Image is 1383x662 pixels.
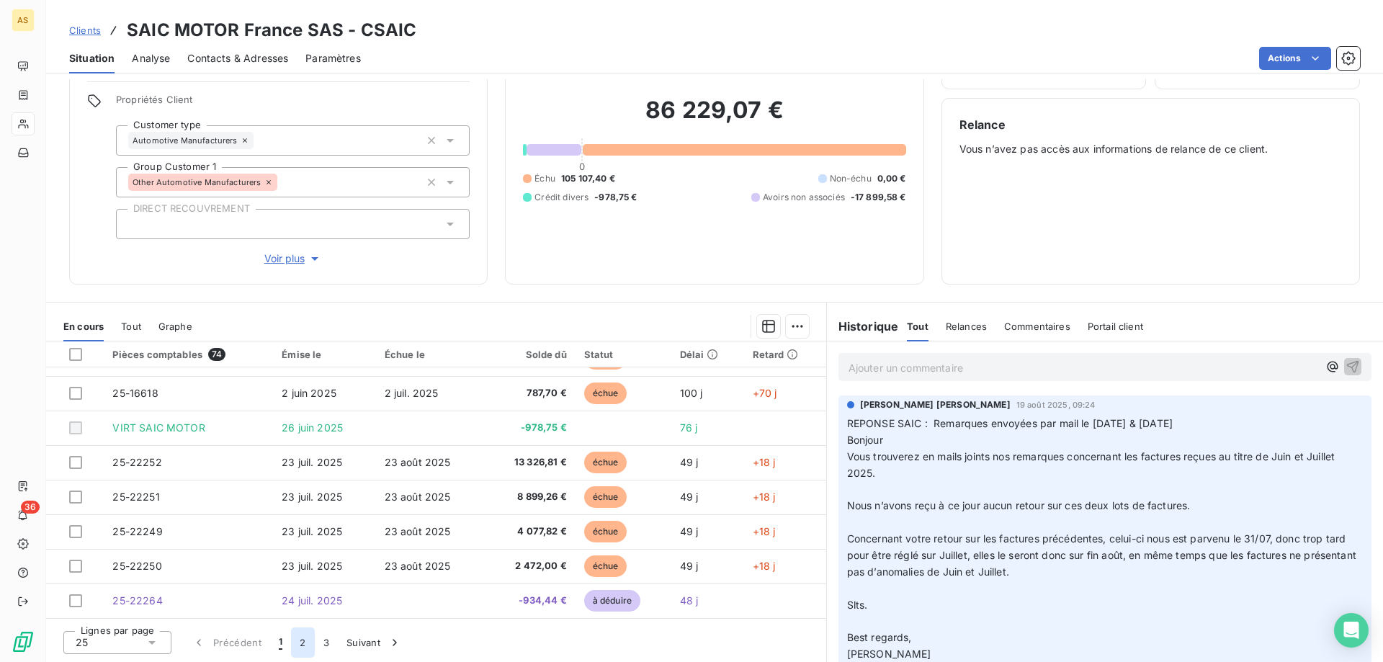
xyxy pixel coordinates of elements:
[493,594,567,608] span: -934,44 €
[847,599,868,611] span: Slts.
[847,499,1191,511] span: Nous n’avons reçu à ce jour aucun retour sur ces deux lots de factures.
[385,387,439,399] span: 2 juil. 2025
[1016,401,1096,409] span: 19 août 2025, 09:24
[830,172,872,185] span: Non-échu
[112,491,159,503] span: 25-22251
[877,172,906,185] span: 0,00 €
[112,456,161,468] span: 25-22252
[860,398,1011,411] span: [PERSON_NAME] [PERSON_NAME]
[385,560,451,572] span: 23 août 2025
[847,450,1338,479] span: Vous trouverez en mails joints nos remarques concernant les factures reçues au titre de Juin et J...
[827,318,899,335] h6: Historique
[946,321,987,332] span: Relances
[385,456,451,468] span: 23 août 2025
[282,491,342,503] span: 23 juil. 2025
[763,191,845,204] span: Avoirs non associés
[579,161,585,172] span: 0
[959,116,1342,133] h6: Relance
[282,421,343,434] span: 26 juin 2025
[753,349,818,360] div: Retard
[121,321,141,332] span: Tout
[133,136,238,145] span: Automotive Manufacturers
[112,594,162,607] span: 25-22264
[680,594,699,607] span: 48 j
[534,191,588,204] span: Crédit divers
[1259,47,1331,70] button: Actions
[1004,321,1070,332] span: Commentaires
[116,251,470,267] button: Voir plus
[112,560,161,572] span: 25-22250
[584,555,627,577] span: échue
[851,191,906,204] span: -17 899,58 €
[315,627,338,658] button: 3
[1088,321,1143,332] span: Portail client
[187,51,288,66] span: Contacts & Adresses
[264,251,322,266] span: Voir plus
[584,383,627,404] span: échue
[112,348,264,361] div: Pièces comptables
[69,24,101,36] span: Clients
[291,627,314,658] button: 2
[76,635,88,650] span: 25
[907,321,928,332] span: Tout
[69,51,115,66] span: Situation
[847,532,1359,578] span: Concernant votre retour sur les factures précédentes, celui-ci nous est parvenu le 31/07, donc tr...
[279,635,282,650] span: 1
[847,417,1373,446] span: REPONSE SAIC : Remarques envoyées par mail le [DATE] & [DATE] Bonjour
[493,524,567,539] span: 4 077,82 €
[753,560,776,572] span: +18 j
[305,51,361,66] span: Paramètres
[277,176,289,189] input: Ajouter une valeur
[753,491,776,503] span: +18 j
[493,490,567,504] span: 8 899,26 €
[584,452,627,473] span: échue
[282,560,342,572] span: 23 juil. 2025
[282,594,342,607] span: 24 juil. 2025
[753,525,776,537] span: +18 j
[523,96,905,139] h2: 86 229,07 €
[959,116,1342,267] div: Vous n’avez pas accès aux informations de relance de ce client.
[208,348,225,361] span: 74
[847,631,912,643] span: Best regards,
[183,627,270,658] button: Précédent
[584,486,627,508] span: échue
[680,560,699,572] span: 49 j
[680,349,735,360] div: Délai
[338,627,411,658] button: Suivant
[493,349,567,360] div: Solde dû
[12,9,35,32] div: AS
[493,455,567,470] span: 13 326,81 €
[385,349,475,360] div: Échue le
[584,590,640,612] span: à déduire
[270,627,291,658] button: 1
[753,456,776,468] span: +18 j
[112,387,158,399] span: 25-16618
[584,349,663,360] div: Statut
[385,525,451,537] span: 23 août 2025
[282,387,336,399] span: 2 juin 2025
[282,456,342,468] span: 23 juil. 2025
[254,134,265,147] input: Ajouter une valeur
[753,387,777,399] span: +70 j
[112,525,162,537] span: 25-22249
[112,421,205,434] span: VIRT SAIC MOTOR
[561,172,615,185] span: 105 107,40 €
[12,630,35,653] img: Logo LeanPay
[132,51,170,66] span: Analyse
[63,321,104,332] span: En cours
[133,178,261,187] span: Other Automotive Manufacturers
[534,172,555,185] span: Échu
[493,386,567,401] span: 787,70 €
[680,421,698,434] span: 76 j
[680,525,699,537] span: 49 j
[128,218,140,231] input: Ajouter une valeur
[680,387,703,399] span: 100 j
[847,648,931,660] span: [PERSON_NAME]
[385,491,451,503] span: 23 août 2025
[158,321,192,332] span: Graphe
[282,349,367,360] div: Émise le
[21,501,40,514] span: 36
[594,191,637,204] span: -978,75 €
[493,421,567,435] span: -978,75 €
[127,17,416,43] h3: SAIC MOTOR France SAS - CSAIC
